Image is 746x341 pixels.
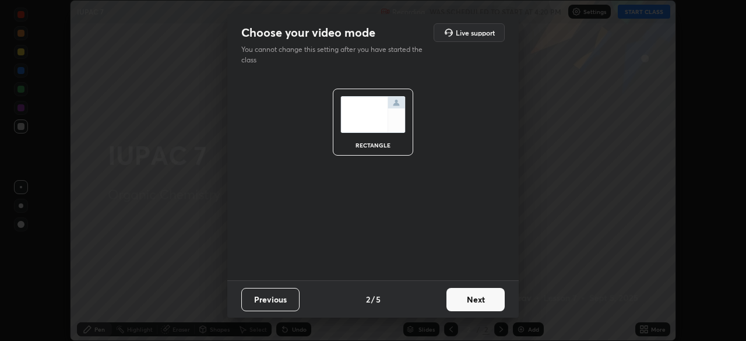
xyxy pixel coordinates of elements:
[366,293,370,305] h4: 2
[456,29,495,36] h5: Live support
[446,288,505,311] button: Next
[376,293,381,305] h4: 5
[340,96,406,133] img: normalScreenIcon.ae25ed63.svg
[350,142,396,148] div: rectangle
[371,293,375,305] h4: /
[241,25,375,40] h2: Choose your video mode
[241,288,300,311] button: Previous
[241,44,430,65] p: You cannot change this setting after you have started the class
